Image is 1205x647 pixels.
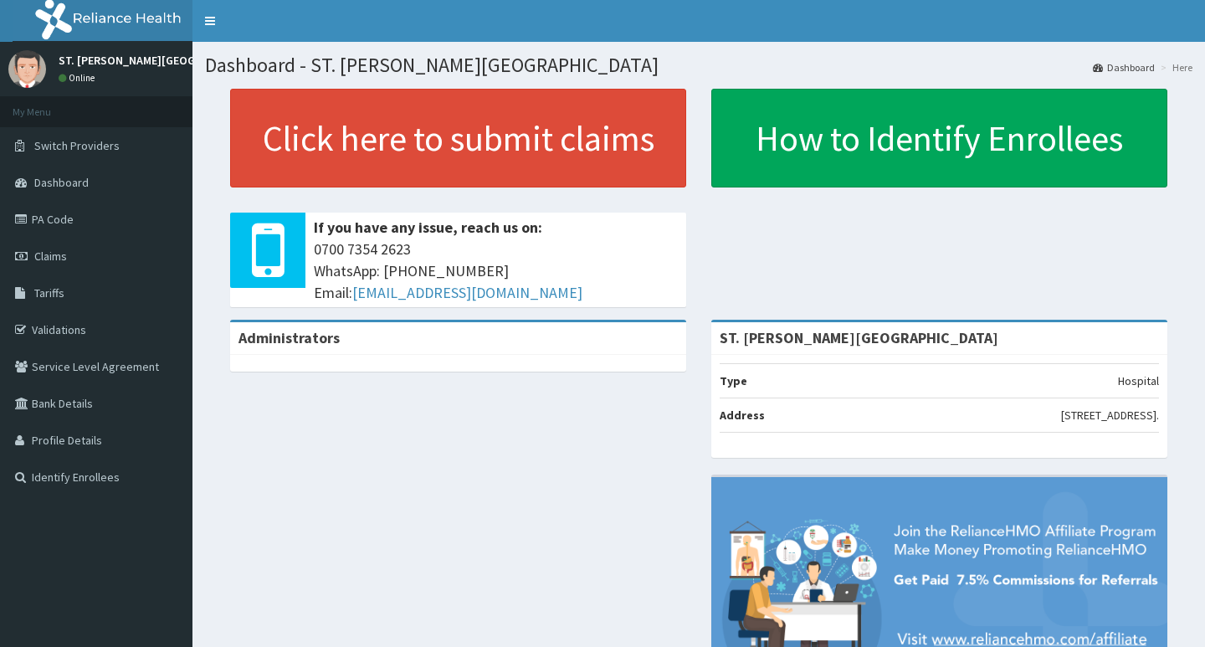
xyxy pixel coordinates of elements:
[59,54,269,66] p: ST. [PERSON_NAME][GEOGRAPHIC_DATA]
[205,54,1192,76] h1: Dashboard - ST. [PERSON_NAME][GEOGRAPHIC_DATA]
[1093,60,1155,74] a: Dashboard
[230,89,686,187] a: Click here to submit claims
[8,50,46,88] img: User Image
[34,175,89,190] span: Dashboard
[314,239,678,303] span: 0700 7354 2623 WhatsApp: [PHONE_NUMBER] Email:
[34,138,120,153] span: Switch Providers
[711,89,1167,187] a: How to Identify Enrollees
[1118,372,1159,389] p: Hospital
[1156,60,1192,74] li: Here
[314,218,542,237] b: If you have any issue, reach us on:
[720,408,765,423] b: Address
[1061,407,1159,424] p: [STREET_ADDRESS].
[352,283,582,302] a: [EMAIL_ADDRESS][DOMAIN_NAME]
[34,285,64,300] span: Tariffs
[720,328,998,347] strong: ST. [PERSON_NAME][GEOGRAPHIC_DATA]
[720,373,747,388] b: Type
[59,72,99,84] a: Online
[34,249,67,264] span: Claims
[238,328,340,347] b: Administrators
